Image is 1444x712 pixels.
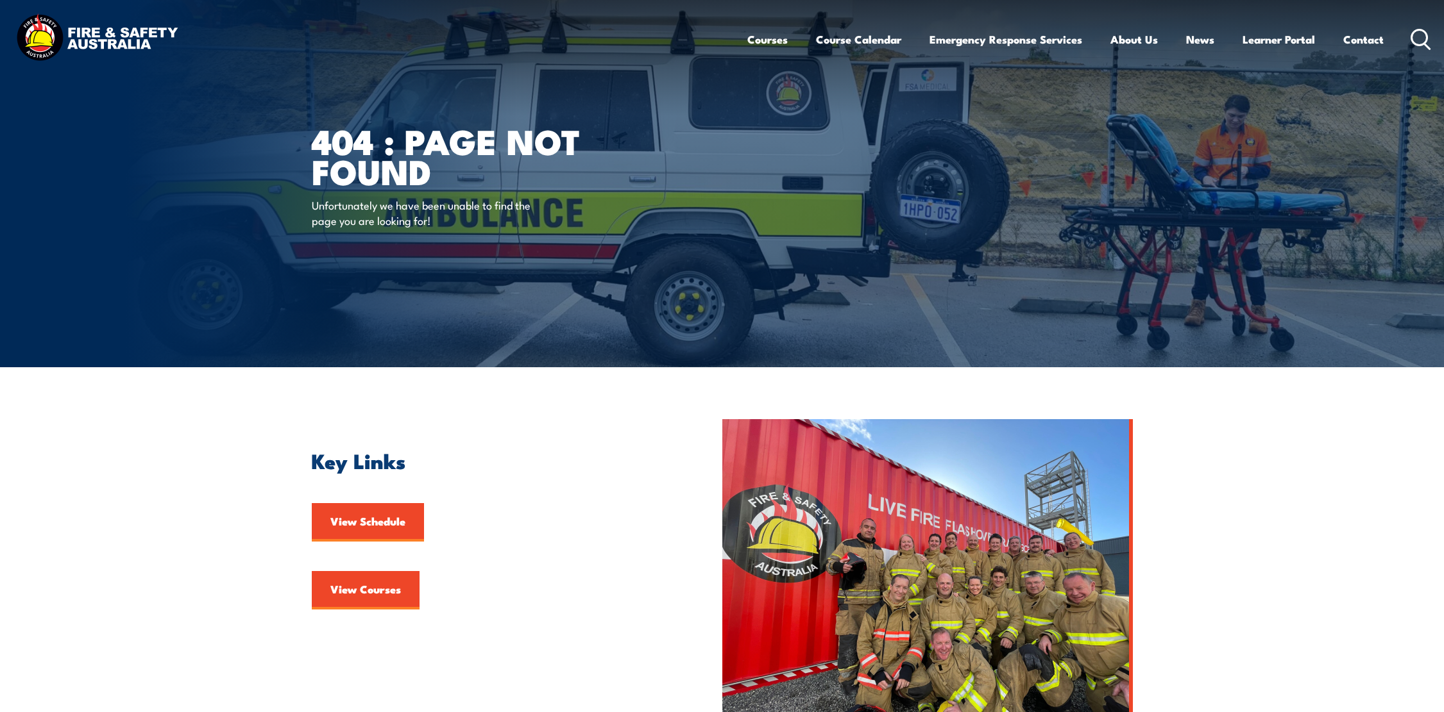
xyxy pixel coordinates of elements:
[1343,22,1384,56] a: Contact
[1243,22,1315,56] a: Learner Portal
[1186,22,1214,56] a: News
[312,451,663,469] h2: Key Links
[312,571,420,609] a: View Courses
[930,22,1082,56] a: Emergency Response Services
[747,22,788,56] a: Courses
[816,22,901,56] a: Course Calendar
[312,126,629,185] h1: 404 : Page Not Found
[312,197,546,228] p: Unfortunately we have been unable to find the page you are looking for!
[1110,22,1158,56] a: About Us
[312,503,424,542] a: View Schedule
